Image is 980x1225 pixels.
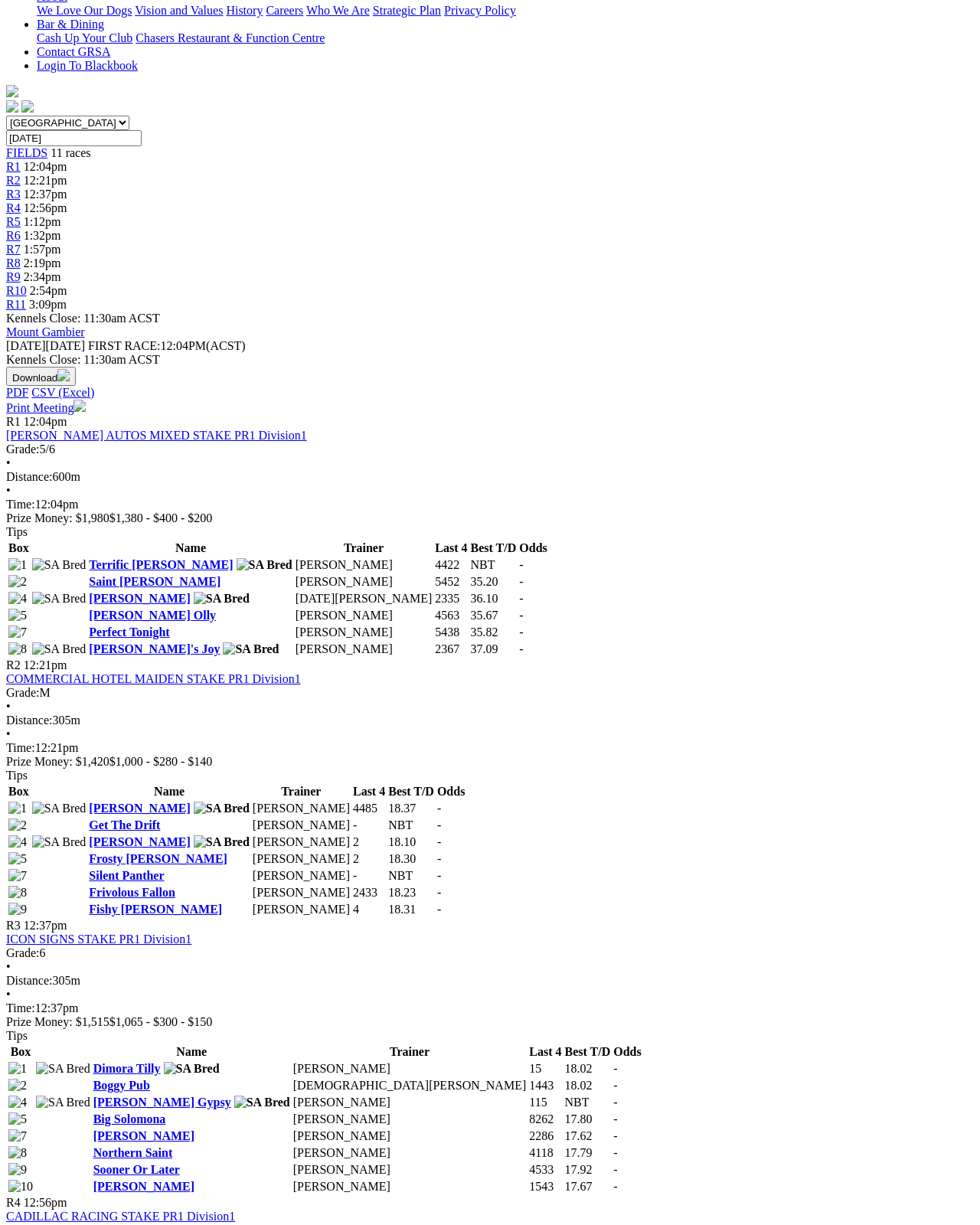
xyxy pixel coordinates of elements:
td: 18.02 [563,1078,611,1093]
a: Contact GRSA [37,45,110,58]
a: Frivolous Fallon [89,886,175,899]
img: 4 [8,1096,27,1109]
td: 15 [528,1061,562,1076]
a: Who We Are [306,4,370,17]
a: History [226,4,263,17]
div: 12:21pm [6,741,974,755]
div: Prize Money: $1,980 [6,511,974,525]
span: R3 [6,919,21,932]
th: Last 4 [434,541,468,556]
span: Distance: [6,470,52,483]
span: - [519,558,523,571]
td: 2 [352,835,386,850]
td: 4533 [528,1162,562,1178]
td: 5438 [434,625,468,640]
a: Login To Blackbook [37,59,138,72]
td: 4 [352,902,386,917]
td: [PERSON_NAME] [252,818,351,833]
span: - [613,1079,617,1092]
td: [PERSON_NAME] [252,868,351,884]
a: FIELDS [6,146,47,159]
td: [PERSON_NAME] [292,1179,528,1194]
span: Tips [6,1029,28,1042]
span: R3 [6,188,21,201]
td: 36.10 [470,591,518,606]
span: 11 races [51,146,90,159]
span: • [6,700,11,713]
a: Saint [PERSON_NAME] [89,575,220,588]
img: 7 [8,626,27,639]
td: 4563 [434,608,468,623]
th: Trainer [252,784,351,799]
img: 1 [8,558,27,572]
img: SA Bred [194,802,250,815]
span: Tips [6,525,28,538]
a: R1 [6,160,21,173]
span: R8 [6,256,21,269]
img: 4 [8,592,27,606]
span: R1 [6,415,21,428]
span: Time: [6,1001,35,1014]
span: 12:04PM(ACST) [88,339,246,352]
td: 1443 [528,1078,562,1093]
td: [PERSON_NAME] [292,1112,528,1127]
td: [PERSON_NAME] [252,835,351,850]
img: SA Bred [194,592,250,606]
span: 12:37pm [24,919,67,932]
a: CSV (Excel) [31,386,94,399]
input: Select date [6,130,142,146]
div: Prize Money: $1,515 [6,1015,974,1029]
span: - [437,903,441,916]
td: 1543 [528,1179,562,1194]
img: SA Bred [36,1062,90,1076]
a: [PERSON_NAME] [93,1180,194,1193]
td: NBT [470,557,518,573]
span: Box [11,1045,31,1058]
span: R2 [6,658,21,671]
div: Prize Money: $1,420 [6,755,974,769]
span: • [6,727,11,740]
span: R4 [6,1196,21,1209]
span: - [437,835,441,848]
td: [PERSON_NAME] [252,801,351,816]
div: Kennels Close: 11:30am ACST [6,353,974,367]
span: - [437,818,441,831]
td: 2 [352,851,386,867]
img: SA Bred [32,802,87,815]
td: - [352,868,386,884]
td: 17.62 [563,1129,611,1144]
div: 305m [6,974,974,988]
img: SA Bred [164,1062,220,1076]
img: SA Bred [32,835,87,849]
td: 4118 [528,1145,562,1161]
td: NBT [563,1095,611,1110]
span: R6 [6,229,21,242]
td: [PERSON_NAME] [292,1145,528,1161]
img: SA Bred [237,558,292,572]
td: 18.37 [387,801,435,816]
span: 1:32pm [24,229,61,242]
span: Distance: [6,974,52,987]
a: R2 [6,174,21,187]
td: [PERSON_NAME] [295,574,433,590]
span: 3:09pm [29,298,67,311]
span: Grade: [6,686,40,699]
div: 12:37pm [6,1001,974,1015]
span: - [613,1146,617,1159]
span: - [519,626,523,639]
span: R4 [6,201,21,214]
img: 8 [8,886,27,900]
div: About [37,4,974,18]
a: COMMERCIAL HOTEL MAIDEN STAKE PR1 Division1 [6,672,301,685]
span: Time: [6,741,35,754]
td: [PERSON_NAME] [295,625,433,640]
th: Odds [612,1044,642,1060]
th: Name [88,784,250,799]
span: $1,000 - $280 - $140 [109,755,213,768]
span: 12:37pm [24,188,67,201]
img: 2 [8,575,27,589]
span: • [6,484,11,497]
a: Sooner Or Later [93,1163,180,1176]
a: Fishy [PERSON_NAME] [89,903,222,916]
